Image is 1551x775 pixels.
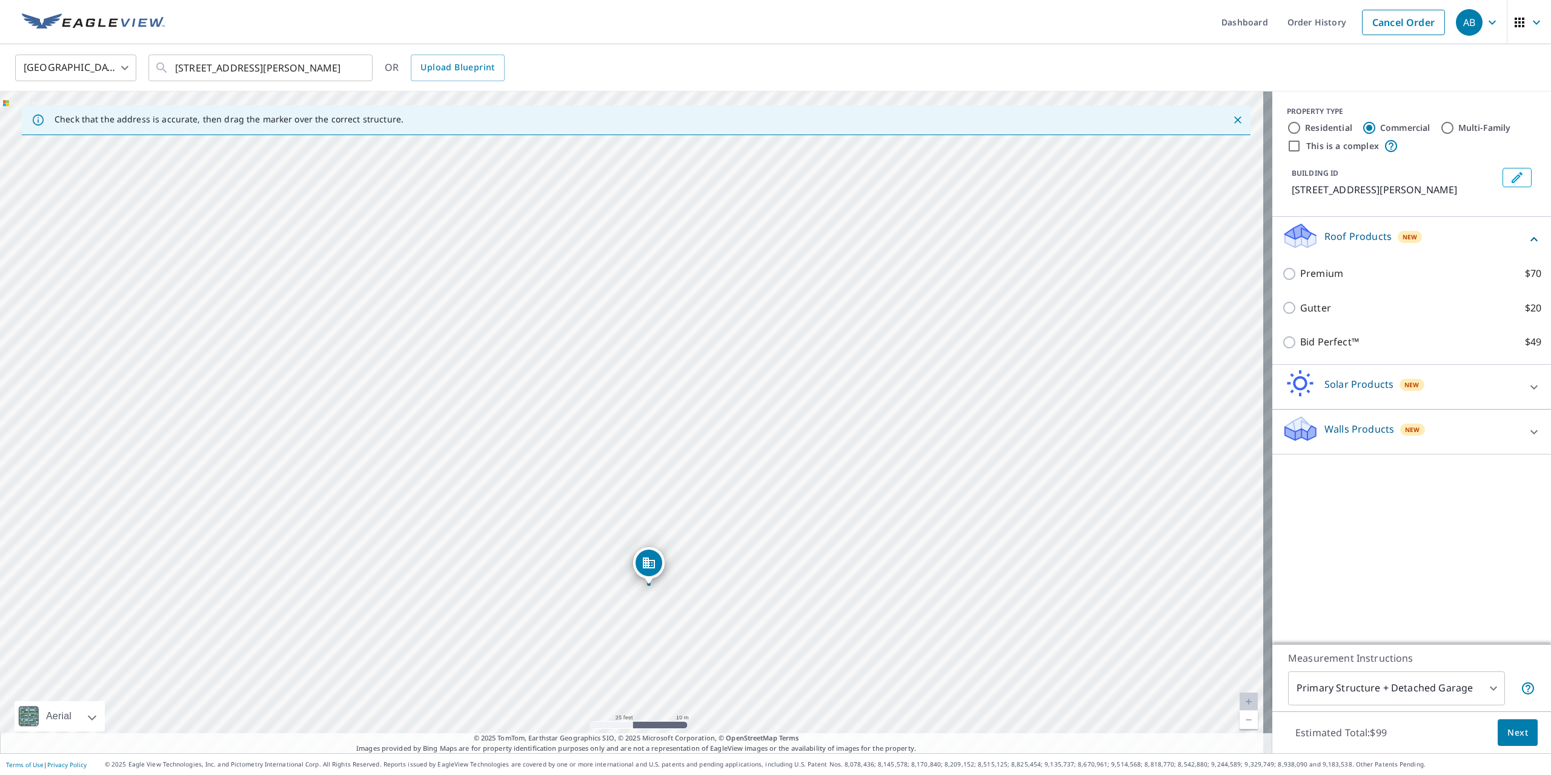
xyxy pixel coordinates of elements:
[47,760,87,769] a: Privacy Policy
[1300,266,1343,281] p: Premium
[1282,370,1541,404] div: Solar ProductsNew
[1324,377,1393,391] p: Solar Products
[1288,671,1505,705] div: Primary Structure + Detached Garage
[1403,232,1418,242] span: New
[633,547,665,585] div: Dropped pin, building 1, Commercial property, 4701 S Long Lake Dr Portage, MI 49002
[1300,301,1331,316] p: Gutter
[411,55,504,81] a: Upload Blueprint
[1240,711,1258,729] a: Current Level 20, Zoom Out
[1404,380,1420,390] span: New
[42,701,75,731] div: Aerial
[1240,693,1258,711] a: Current Level 20, Zoom In Disabled
[15,51,136,85] div: [GEOGRAPHIC_DATA]
[1525,301,1541,316] p: $20
[1503,168,1532,187] button: Edit building 1
[1282,414,1541,449] div: Walls ProductsNew
[1525,334,1541,350] p: $49
[1282,222,1541,256] div: Roof ProductsNew
[1507,725,1528,740] span: Next
[1362,10,1445,35] a: Cancel Order
[420,60,494,75] span: Upload Blueprint
[1305,122,1352,134] label: Residential
[1525,266,1541,281] p: $70
[1306,140,1379,152] label: This is a complex
[1456,9,1483,36] div: AB
[1324,422,1394,436] p: Walls Products
[779,733,799,742] a: Terms
[22,13,165,32] img: EV Logo
[385,55,505,81] div: OR
[1498,719,1538,747] button: Next
[474,733,799,743] span: © 2025 TomTom, Earthstar Geographics SIO, © 2025 Microsoft Corporation, ©
[1324,229,1392,244] p: Roof Products
[1287,106,1536,117] div: PROPERTY TYPE
[726,733,777,742] a: OpenStreetMap
[1300,334,1359,350] p: Bid Perfect™
[1292,168,1338,178] p: BUILDING ID
[175,51,348,85] input: Search by address or latitude-longitude
[1288,651,1535,665] p: Measurement Instructions
[15,701,105,731] div: Aerial
[6,761,87,768] p: |
[1458,122,1511,134] label: Multi-Family
[1380,122,1430,134] label: Commercial
[105,760,1545,769] p: © 2025 Eagle View Technologies, Inc. and Pictometry International Corp. All Rights Reserved. Repo...
[1405,425,1420,434] span: New
[55,114,404,125] p: Check that the address is accurate, then drag the marker over the correct structure.
[1521,681,1535,696] span: Your report will include the primary structure and a detached garage if one exists.
[1230,112,1246,128] button: Close
[1286,719,1397,746] p: Estimated Total: $99
[6,760,44,769] a: Terms of Use
[1292,182,1498,197] p: [STREET_ADDRESS][PERSON_NAME]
